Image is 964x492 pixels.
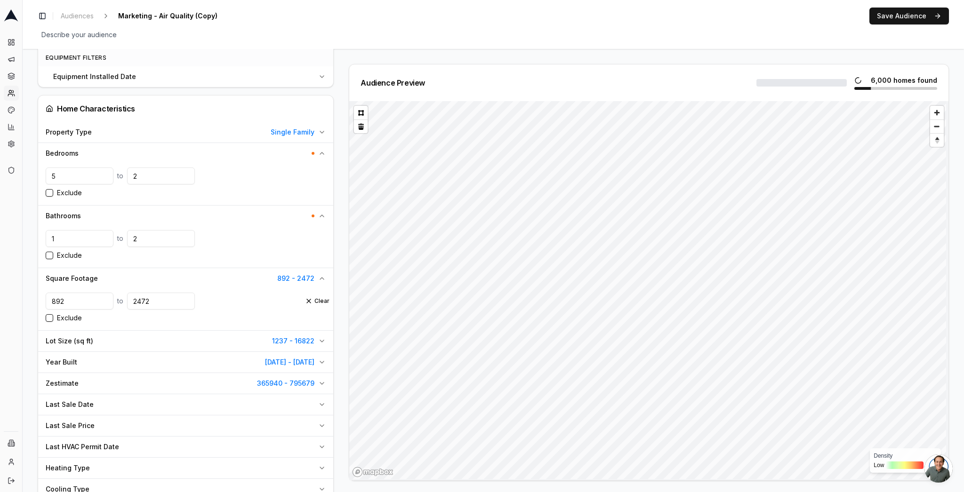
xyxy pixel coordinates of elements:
[38,394,333,415] button: Last Sale Date
[352,467,394,477] a: Mapbox homepage
[46,442,119,452] span: Last HVAC Permit Date
[46,400,94,409] span: Last Sale Date
[46,421,95,430] span: Last Sale Price
[46,211,81,221] span: Bathrooms
[38,436,333,457] button: Last HVAC Permit Date
[53,72,136,81] span: Equipment Installed Date
[46,54,106,61] span: Equipment Filters
[277,274,314,283] span: 892 - 2472
[929,135,945,146] span: Reset bearing to north
[361,79,425,87] div: Audience Preview
[117,296,123,306] span: to
[38,331,333,351] button: Lot Size (sq ft)1237 - 16822
[354,106,368,119] button: Polygon tool (p)
[46,230,113,247] input: Min
[38,143,333,164] button: Bedrooms
[930,106,944,119] button: Zoom in
[354,119,368,133] button: Delete
[257,379,314,388] span: 365940 - 795679
[924,454,953,483] div: Open chat
[57,9,236,23] nav: breadcrumb
[46,103,326,114] div: Home Characteristics
[117,171,123,181] span: to
[38,289,333,330] div: Square Footage892 - 2472
[265,357,314,367] span: [DATE] - [DATE]
[57,9,97,23] a: Audiences
[874,461,884,469] span: Low
[46,274,98,283] span: Square Footage
[46,336,93,346] span: Lot Size (sq ft)
[874,452,937,460] div: Density
[38,164,333,205] div: Bedrooms
[46,66,333,87] button: Equipment Installed Date
[869,76,892,85] span: 6,000
[893,76,937,85] span: homes found
[46,379,79,388] span: Zestimate
[869,8,949,24] button: Save Audience
[38,28,120,41] span: Describe your audience
[46,149,79,158] span: Bedrooms
[305,297,329,305] button: Clear
[38,352,333,373] button: Year Built[DATE] - [DATE]
[61,11,94,21] span: Audiences
[57,251,82,260] label: Exclude
[38,415,333,436] button: Last Sale Price
[57,313,82,323] label: Exclude
[46,463,90,473] span: Heating Type
[272,336,314,346] span: 1237 - 16822
[38,122,333,143] button: Property TypeSingle Family
[930,119,944,133] button: Zoom out
[127,293,195,309] input: Max
[46,293,113,309] input: Min
[57,188,82,198] label: Exclude
[38,458,333,478] button: Heating Type
[38,226,333,268] div: Bathrooms
[38,206,333,226] button: Bathrooms
[271,127,314,137] span: Single Family
[38,268,333,289] button: Square Footage892 - 2472
[349,101,946,479] canvas: Map
[46,357,77,367] span: Year Built
[117,234,123,243] span: to
[127,230,195,247] input: Max
[127,167,195,184] input: Max
[930,133,944,147] button: Reset bearing to north
[4,473,19,488] button: Log out
[46,127,92,137] span: Property Type
[46,167,113,184] input: Min
[38,373,333,394] button: Zestimate365940 - 795679
[114,9,221,23] span: Marketing - Air Quality (Copy)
